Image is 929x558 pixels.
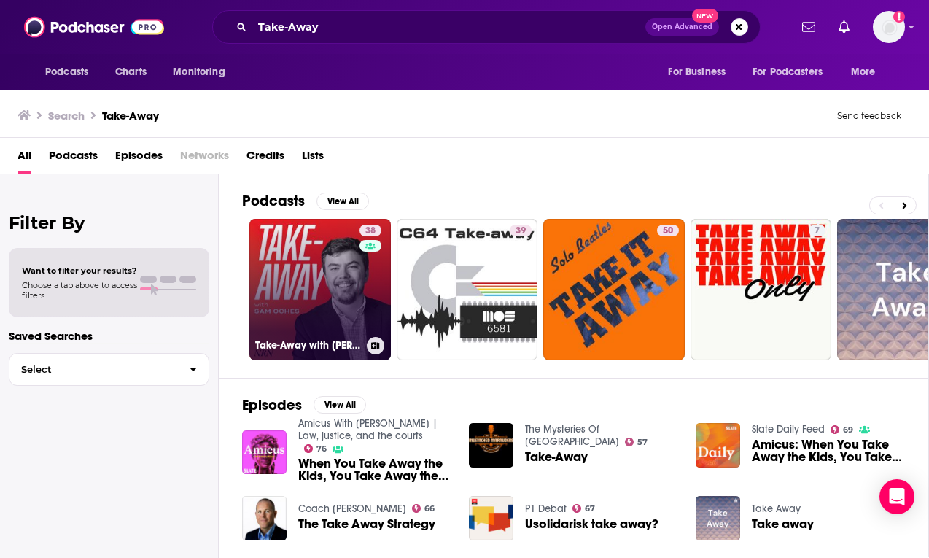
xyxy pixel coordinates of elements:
[316,193,369,210] button: View All
[302,144,324,174] a: Lists
[796,15,821,39] a: Show notifications dropdown
[48,109,85,123] h3: Search
[510,225,532,236] a: 39
[22,266,137,276] span: Want to filter your results?
[691,219,832,360] a: 7
[841,58,894,86] button: open menu
[752,518,814,530] span: Take away
[255,339,361,352] h3: Take-Away with [PERSON_NAME]
[22,280,137,301] span: Choose a tab above to access filters.
[469,496,513,540] img: Usolidarisk take away?
[249,219,391,360] a: 38Take-Away with [PERSON_NAME]
[163,58,244,86] button: open menu
[115,62,147,82] span: Charts
[242,496,287,540] img: The Take Away Strategy
[658,58,744,86] button: open menu
[242,430,287,475] a: When You Take Away the Kids, You Take Away the Future
[365,224,376,239] span: 38
[9,353,209,386] button: Select
[18,144,31,174] a: All
[833,15,855,39] a: Show notifications dropdown
[831,425,854,434] a: 69
[696,423,740,468] img: Amicus: When You Take Away the Kids, You Take Away the Future
[843,427,853,433] span: 69
[668,62,726,82] span: For Business
[663,224,673,239] span: 50
[873,11,905,43] img: User Profile
[24,13,164,41] img: Podchaser - Follow, Share and Rate Podcasts
[851,62,876,82] span: More
[304,444,327,453] a: 76
[752,503,801,515] a: Take Away
[9,365,178,374] span: Select
[525,451,588,463] a: Take-Away
[242,396,302,414] h2: Episodes
[525,423,619,448] a: The Mysteries Of Derlin County
[102,109,159,123] h3: Take-Away
[692,9,718,23] span: New
[298,518,435,530] a: The Take Away Strategy
[173,62,225,82] span: Monitoring
[833,109,906,122] button: Send feedback
[35,58,107,86] button: open menu
[625,438,648,446] a: 57
[752,423,825,435] a: Slate Daily Feed
[252,15,645,39] input: Search podcasts, credits, & more...
[572,504,596,513] a: 67
[45,62,88,82] span: Podcasts
[743,58,844,86] button: open menu
[637,439,648,446] span: 57
[873,11,905,43] span: Logged in as jwong
[424,505,435,512] span: 66
[397,219,538,360] a: 39
[696,496,740,540] img: Take away
[212,10,761,44] div: Search podcasts, credits, & more...
[645,18,719,36] button: Open AdvancedNew
[893,11,905,23] svg: Add a profile image
[657,225,679,236] a: 50
[752,438,905,463] a: Amicus: When You Take Away the Kids, You Take Away the Future
[246,144,284,174] a: Credits
[242,192,369,210] a: PodcastsView All
[298,417,438,442] a: Amicus With Dahlia Lithwick | Law, justice, and the courts
[585,505,595,512] span: 67
[652,23,712,31] span: Open Advanced
[879,479,914,514] div: Open Intercom Messenger
[49,144,98,174] a: Podcasts
[753,62,823,82] span: For Podcasters
[516,224,526,239] span: 39
[9,329,209,343] p: Saved Searches
[115,144,163,174] a: Episodes
[298,457,451,482] a: When You Take Away the Kids, You Take Away the Future
[298,503,406,515] a: Coach Corey Wayne
[469,423,513,468] img: Take-Away
[359,225,381,236] a: 38
[106,58,155,86] a: Charts
[815,224,820,239] span: 7
[316,446,327,452] span: 76
[543,219,685,360] a: 50
[525,518,658,530] a: Usolidarisk take away?
[809,225,825,236] a: 7
[873,11,905,43] button: Show profile menu
[242,192,305,210] h2: Podcasts
[525,503,567,515] a: P1 Debat
[242,396,366,414] a: EpisodesView All
[9,212,209,233] h2: Filter By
